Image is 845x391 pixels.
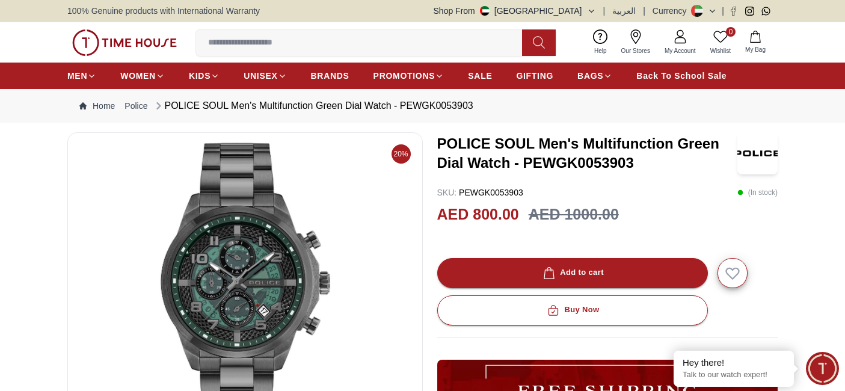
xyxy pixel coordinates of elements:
img: POLICE SOUL Men's Multifunction Green Dial Watch - PEWGK0053903 [737,132,778,174]
h3: AED 1000.00 [529,203,619,226]
span: WOMEN [120,70,156,82]
button: العربية [612,5,636,17]
h3: POLICE SOUL Men's Multifunction Green Dial Watch - PEWGK0053903 [437,134,737,173]
a: UNISEX [244,65,286,87]
span: My Account [660,46,701,55]
h2: AED 800.00 [437,203,519,226]
nav: Breadcrumb [67,89,778,123]
span: 100% Genuine products with International Warranty [67,5,260,17]
span: SKU : [437,188,457,197]
a: GIFTING [516,65,553,87]
span: UNISEX [244,70,277,82]
span: GIFTING [516,70,553,82]
a: Police [124,100,147,112]
span: PROMOTIONS [373,70,435,82]
a: MEN [67,65,96,87]
a: 0Wishlist [703,27,738,58]
button: Add to cart [437,258,708,288]
span: My Bag [740,45,770,54]
a: BAGS [577,65,612,87]
a: Our Stores [614,27,657,58]
span: BRANDS [311,70,349,82]
div: Add to cart [541,266,604,280]
a: BRANDS [311,65,349,87]
a: WOMEN [120,65,165,87]
span: Back To School Sale [636,70,727,82]
span: MEN [67,70,87,82]
a: KIDS [189,65,220,87]
span: | [722,5,724,17]
span: BAGS [577,70,603,82]
span: SALE [468,70,492,82]
button: Shop From[GEOGRAPHIC_DATA] [434,5,596,17]
p: ( In stock ) [737,186,778,199]
img: ... [72,29,177,56]
div: Buy Now [545,303,599,317]
a: SALE [468,65,492,87]
span: Wishlist [705,46,736,55]
a: Help [587,27,614,58]
span: | [603,5,606,17]
div: POLICE SOUL Men's Multifunction Green Dial Watch - PEWGK0053903 [153,99,473,113]
div: Hey there! [683,357,785,369]
a: Back To School Sale [636,65,727,87]
div: Currency [653,5,692,17]
span: 0 [726,27,736,37]
div: Chat Widget [806,352,839,385]
a: Instagram [745,7,754,16]
button: Buy Now [437,295,708,325]
span: Help [589,46,612,55]
p: Talk to our watch expert! [683,370,785,380]
img: United Arab Emirates [480,6,490,16]
span: 20% [392,144,411,164]
a: Whatsapp [761,7,770,16]
span: KIDS [189,70,210,82]
span: Our Stores [616,46,655,55]
a: PROMOTIONS [373,65,444,87]
a: Home [79,100,115,112]
p: PEWGK0053903 [437,186,523,199]
button: My Bag [738,28,773,57]
span: | [643,5,645,17]
a: Facebook [729,7,738,16]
